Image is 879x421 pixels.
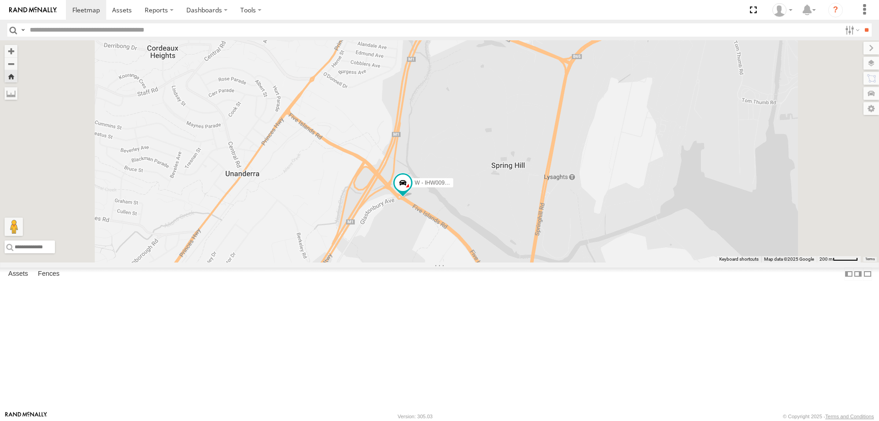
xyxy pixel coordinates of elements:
label: Hide Summary Table [863,268,872,281]
label: Fences [33,268,64,280]
label: Search Query [19,23,27,37]
a: Visit our Website [5,412,47,421]
span: Map data ©2025 Google [764,257,814,262]
label: Search Filter Options [841,23,861,37]
button: Zoom out [5,57,17,70]
img: rand-logo.svg [9,7,57,13]
div: Version: 305.03 [398,414,433,419]
button: Drag Pegman onto the map to open Street View [5,218,23,236]
label: Measure [5,87,17,100]
label: Map Settings [863,102,879,115]
span: 200 m [819,257,833,262]
button: Zoom in [5,45,17,57]
i: ? [828,3,843,17]
button: Zoom Home [5,70,17,82]
div: Tye Clark [769,3,796,17]
button: Map Scale: 200 m per 51 pixels [817,256,861,262]
label: Dock Summary Table to the Right [853,268,863,281]
button: Keyboard shortcuts [719,256,759,262]
label: Assets [4,268,33,280]
a: Terms and Conditions [825,414,874,419]
span: W - IHW009 - [PERSON_NAME] [415,180,495,186]
div: © Copyright 2025 - [783,414,874,419]
label: Dock Summary Table to the Left [844,268,853,281]
a: Terms [865,257,875,261]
